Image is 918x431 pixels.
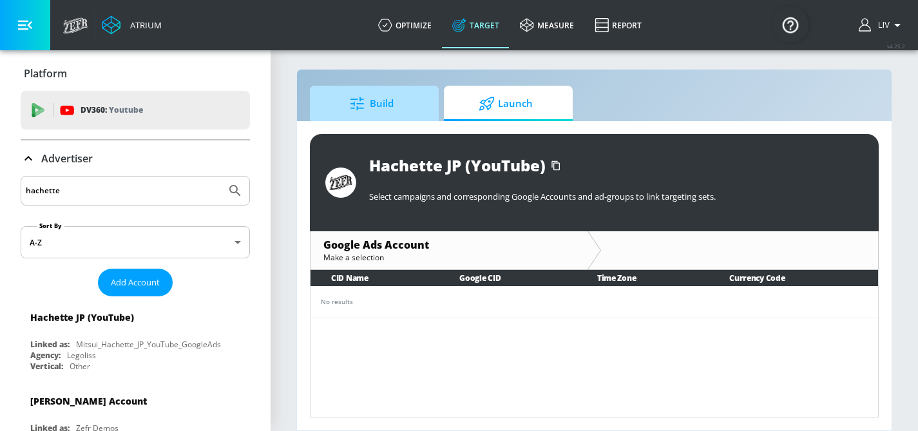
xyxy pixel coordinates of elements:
[439,270,577,286] th: Google CID
[111,275,160,290] span: Add Account
[873,21,890,30] span: login as: liv.ho@zefr.com
[369,155,546,176] div: Hachette JP (YouTube)
[30,311,134,323] div: Hachette JP (YouTube)
[772,6,808,43] button: Open Resource Center
[24,66,67,81] p: Platform
[21,91,250,129] div: DV360: Youtube
[125,19,162,31] div: Atrium
[584,2,652,48] a: Report
[81,103,143,117] p: DV360:
[37,222,64,230] label: Sort By
[709,270,878,286] th: Currency Code
[577,270,709,286] th: Time Zone
[109,103,143,117] p: Youtube
[67,350,96,361] div: Legoliss
[70,361,90,372] div: Other
[321,297,868,307] div: No results
[21,55,250,91] div: Platform
[457,88,555,119] span: Launch
[76,339,221,350] div: Mitsui_Hachette_JP_YouTube_GoogleAds
[368,2,442,48] a: optimize
[323,252,575,263] div: Make a selection
[30,361,63,372] div: Vertical:
[41,151,93,166] p: Advertiser
[21,302,250,375] div: Hachette JP (YouTube)Linked as:Mitsui_Hachette_JP_YouTube_GoogleAdsAgency:LegolissVertical:Other
[221,177,249,205] button: Submit Search
[369,191,863,202] p: Select campaigns and corresponding Google Accounts and ad-groups to link targeting sets.
[887,43,905,50] span: v 4.25.2
[26,182,221,199] input: Search by name
[98,269,173,296] button: Add Account
[510,2,584,48] a: measure
[21,140,250,177] div: Advertiser
[323,88,421,119] span: Build
[323,238,575,252] div: Google Ads Account
[102,15,162,35] a: Atrium
[311,270,439,286] th: CID Name
[442,2,510,48] a: Target
[30,395,147,407] div: [PERSON_NAME] Account
[30,350,61,361] div: Agency:
[30,339,70,350] div: Linked as:
[21,226,250,258] div: A-Z
[311,231,588,269] div: Google Ads AccountMake a selection
[859,17,905,33] button: Liv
